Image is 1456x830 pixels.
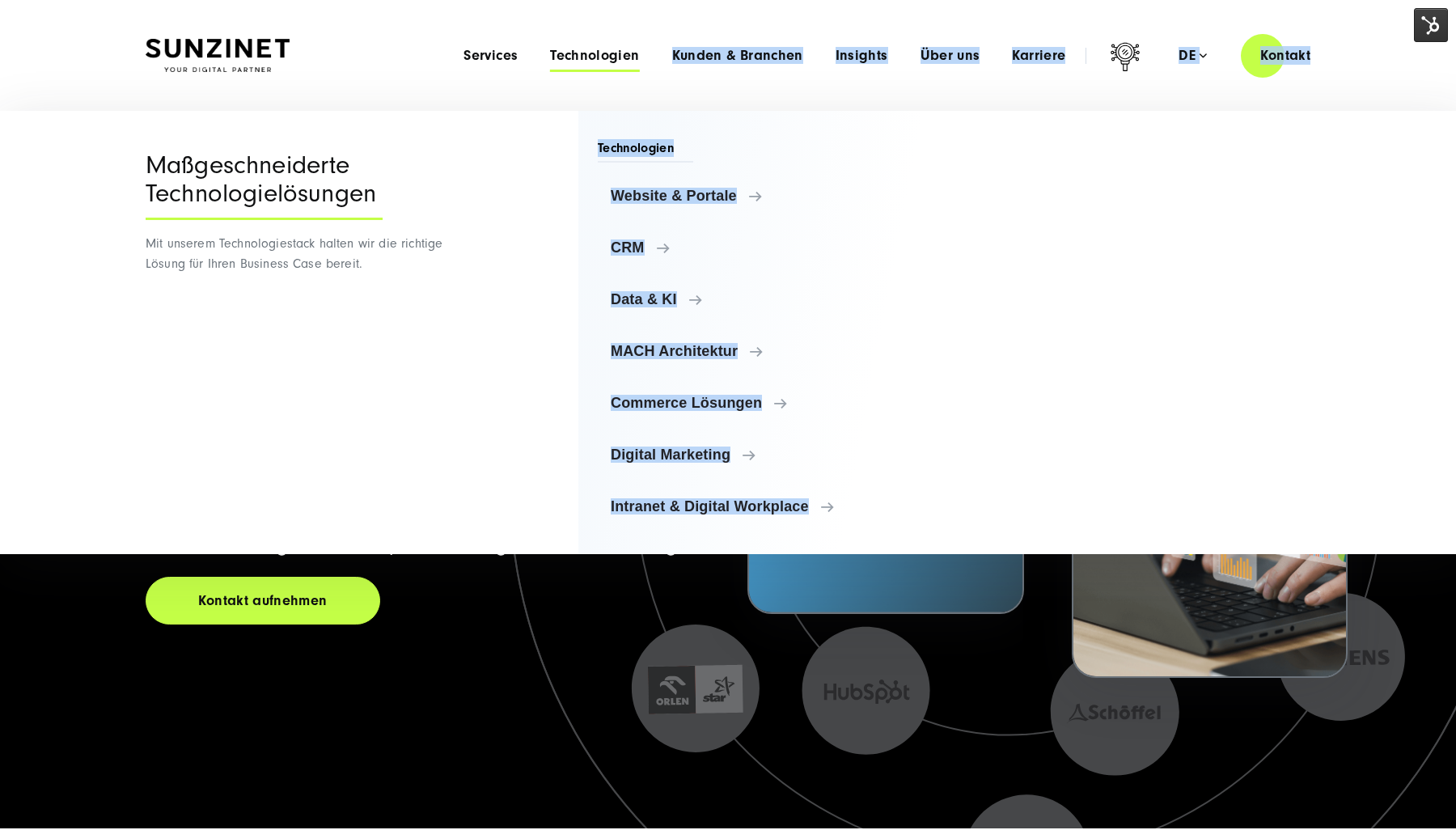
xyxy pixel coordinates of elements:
[611,239,932,256] span: CRM
[611,447,932,463] span: Digital Marketing
[611,343,932,359] span: MACH Architektur
[921,48,980,64] a: Über uns
[146,577,380,625] a: Kontakt aufnehmen
[598,176,945,215] a: Website & Portale
[1241,32,1330,78] a: Kontakt
[598,383,945,422] a: Commerce Lösungen
[611,498,932,515] span: Intranet & Digital Workplace
[463,48,518,64] a: Services
[1012,48,1065,64] a: Karriere
[550,48,639,64] a: Technologien
[598,332,945,371] a: MACH Architektur
[1414,8,1448,42] img: HubSpot Tools Menu Toggle
[672,48,803,64] a: Kunden & Branchen
[146,151,383,220] div: Maßgeschneiderte Technologielösungen
[611,291,932,307] span: Data & KI
[1179,48,1207,64] div: de
[598,280,945,319] a: Data & KI
[598,139,693,163] span: Technologien
[146,234,449,274] p: Mit unserem Technologiestack halten wir die richtige Lösung für Ihren Business Case bereit.
[598,435,945,474] a: Digital Marketing
[611,395,932,411] span: Commerce Lösungen
[598,228,945,267] a: CRM
[146,39,290,73] img: SUNZINET Full Service Digital Agentur
[611,188,932,204] span: Website & Portale
[598,487,945,526] a: Intranet & Digital Workplace
[836,48,888,64] a: Insights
